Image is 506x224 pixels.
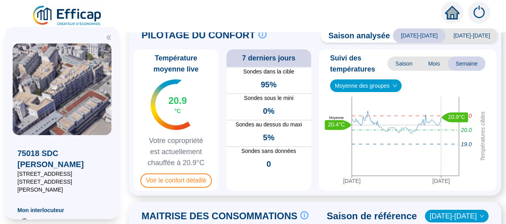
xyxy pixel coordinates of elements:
[393,28,446,43] span: [DATE]-[DATE]
[227,120,312,129] span: Sondes au dessus du maxi
[387,56,420,71] span: Saison
[461,141,472,147] tspan: 19.0
[242,53,295,64] span: 7 derniers jours
[140,173,212,188] span: Voir le confort détaillé
[461,127,472,133] tspan: 20.0
[266,158,271,169] span: 0
[174,107,181,115] span: °C
[263,132,274,143] span: 5%
[151,79,191,130] img: indicateur températures
[480,111,486,161] tspan: Températures cibles
[330,53,387,75] span: Suivi des températures
[335,80,397,92] span: Moyenne des groupes
[142,29,255,41] span: PILOTAGE DU CONFORT
[300,211,308,219] span: info-circle
[393,83,397,88] span: down
[420,56,448,71] span: Mois
[327,210,417,222] span: Saison de référence
[142,210,297,222] span: MAITRISE DES CONSOMMATIONS
[259,30,266,38] span: info-circle
[227,68,312,76] span: Sondes dans la cible
[432,178,450,184] tspan: [DATE]
[328,121,345,128] text: 20.4°C
[329,116,344,120] text: Moyenne
[445,6,459,20] span: home
[448,56,485,71] span: Semaine
[468,2,490,24] img: alerts
[32,5,103,27] img: efficap energie logo
[321,30,390,41] span: Saison analysée
[446,28,498,43] span: [DATE]-[DATE]
[17,206,107,214] span: Mon interlocuteur
[17,170,107,178] span: [STREET_ADDRESS]
[261,79,277,90] span: 95%
[227,147,312,155] span: Sondes sans données
[430,210,484,222] span: 2022-2023
[137,135,215,168] span: Votre copropriété est actuellement chauffée à 20.9°C
[263,105,274,117] span: 0%
[168,94,187,107] span: 20.9
[343,178,361,184] tspan: [DATE]
[480,214,484,218] span: down
[227,94,312,102] span: Sondes sous le mini
[448,113,465,120] text: 20.9°C
[17,148,107,170] span: 75018 SDC [PERSON_NAME]
[106,35,111,40] span: double-left
[17,178,107,194] span: [STREET_ADDRESS][PERSON_NAME]
[137,53,215,75] span: Température moyenne live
